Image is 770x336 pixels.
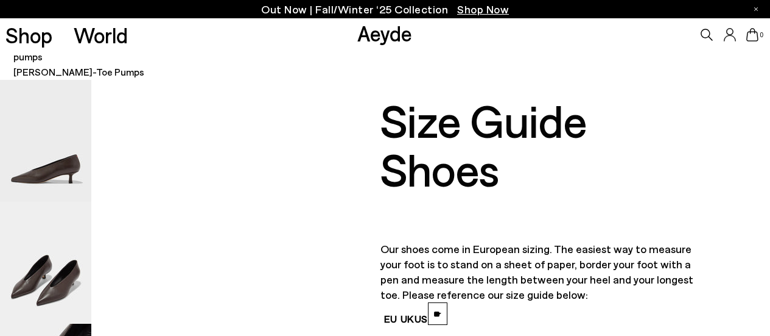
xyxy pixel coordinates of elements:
[74,24,128,46] a: World
[380,241,698,302] p: Our shoes come in European sizing. The easiest way to measure your foot is to stand on a sheet of...
[413,302,428,335] th: US
[380,302,400,335] th: EU
[380,95,698,144] div: Size Guide
[758,32,765,38] span: 0
[357,20,412,46] a: Aeyde
[400,302,413,335] th: UK
[5,24,52,46] a: Shop
[13,66,144,77] span: [PERSON_NAME]-Toe Pumps
[746,28,758,41] a: 0
[261,2,509,17] p: Out Now | Fall/Winter ‘25 Collection
[380,144,698,193] div: Shoes
[13,51,43,62] a: pumps
[457,2,509,16] span: Navigate to /collections/new-in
